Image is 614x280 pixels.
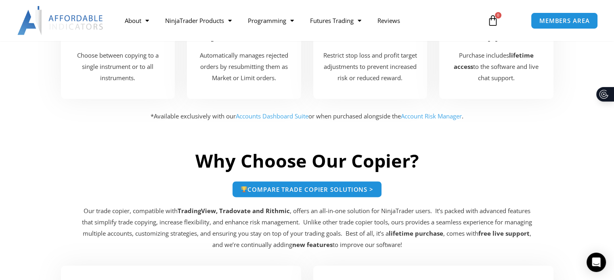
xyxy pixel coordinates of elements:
[302,11,369,30] a: Futures Trading
[369,11,408,30] a: Reviews
[240,11,302,30] a: Programming
[17,6,104,35] img: LogoAI | Affordable Indicators – NinjaTrader
[447,50,545,84] p: Purchase includes to the software and live chat support.
[389,229,443,237] b: lifetime purchase
[232,181,382,198] a: 🏆Compare Trade Copier Solutions >
[236,112,308,120] a: Accounts Dashboard Suite
[81,111,533,122] p: *Available exclusively with our or when purchased alongside the .
[81,149,533,173] h2: Why Choose Our Copier?
[321,50,419,84] p: Restrict stop loss and profit target adjustments to prevent increased risk or reduced reward.
[478,229,530,237] b: free live support
[219,207,290,215] strong: Tradovate and Rithmic
[447,27,545,42] h2: Support
[157,11,240,30] a: NinjaTrader Products
[495,12,501,19] span: 0
[195,27,293,42] h2: Rejected Orders
[69,27,167,42] h2: Instruments
[81,205,533,250] p: Our trade copier, compatible with , offers an all-in-one solution for NinjaTrader users. It’s pac...
[69,50,167,84] p: Choose between copying to a single instrument or to all instruments.
[587,253,606,272] div: Open Intercom Messenger
[539,18,590,24] span: MEMBERS AREA
[401,112,462,120] a: Account Risk Manager
[117,11,157,30] a: About
[178,207,218,215] strong: TradingView,
[321,27,419,42] h2: Exit Shield*
[117,11,479,30] nav: Menu
[241,186,247,192] img: 🏆
[475,9,511,32] a: 0
[241,186,373,193] span: Compare Trade Copier Solutions >
[531,12,598,29] a: MEMBERS AREA
[292,241,333,249] b: new features
[454,51,534,71] strong: lifetime access
[195,50,293,84] p: Automatically manages rejected orders by resubmitting them as Market or Limit orders.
